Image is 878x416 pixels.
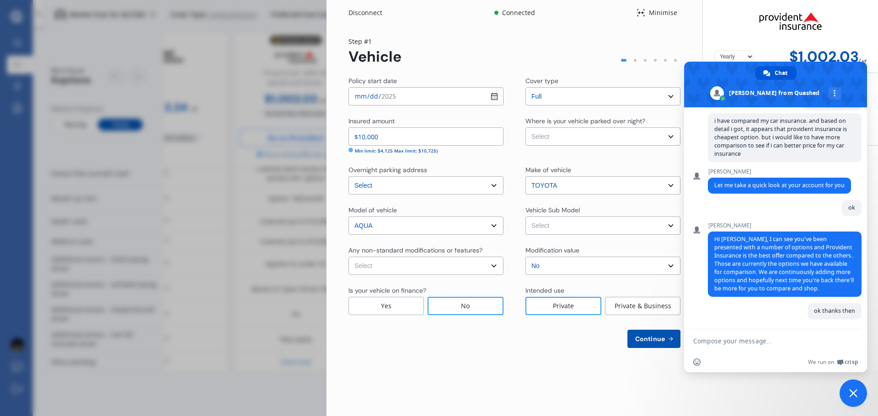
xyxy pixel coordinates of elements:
[808,358,858,366] a: We run onCrisp
[348,116,395,126] div: Insured amount
[714,181,845,189] span: Let me take a quick look at your account for you
[525,165,571,174] div: Make of vehicle
[848,204,855,211] span: ok
[633,335,667,342] span: Continue
[348,48,402,65] div: Vehicle
[428,297,503,315] div: No
[755,66,797,80] a: Chat
[859,48,867,65] div: / yr
[500,8,536,17] div: Connected
[355,147,438,154] div: Min limit: $4,125 Max limit: $10,725)
[525,76,558,85] div: Cover type
[808,358,834,366] span: We run on
[693,358,701,366] span: Insert an emoji
[814,307,855,315] span: ok thanks then
[789,48,859,65] div: $1,002.03
[348,127,503,146] input: Enter insured amount
[348,286,426,295] div: Is your vehicle on finance?
[840,379,867,407] a: Close chat
[714,235,854,292] span: Hi [PERSON_NAME], I can see you've been presented with a number of options and Provident Insuranc...
[525,205,580,215] div: Vehicle Sub Model
[714,117,847,158] span: i have compared my car insurance. and based on detail i got, it appears that provident insurance ...
[525,297,601,315] div: Private
[348,297,424,315] div: Yes
[744,4,837,38] img: Provident.png
[693,329,840,352] textarea: Compose your message...
[348,165,427,174] div: Overnight parking address
[645,8,680,17] div: Minimise
[605,297,680,315] div: Private & Business
[525,116,645,126] div: Where is your vehicle parked over night?
[708,222,862,229] span: [PERSON_NAME]
[348,37,402,46] div: Step # 1
[348,205,397,215] div: Model of vehicle
[348,246,482,255] div: Any non-standard modifications or features?
[348,8,392,17] div: Disconnect
[708,169,851,175] span: [PERSON_NAME]
[525,246,579,255] div: Modification value
[775,66,787,80] span: Chat
[845,358,858,366] span: Crisp
[348,87,503,105] input: dd / mm / yyyy
[627,330,680,348] button: Continue
[348,76,397,85] div: Policy start date
[525,286,564,295] div: Intended use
